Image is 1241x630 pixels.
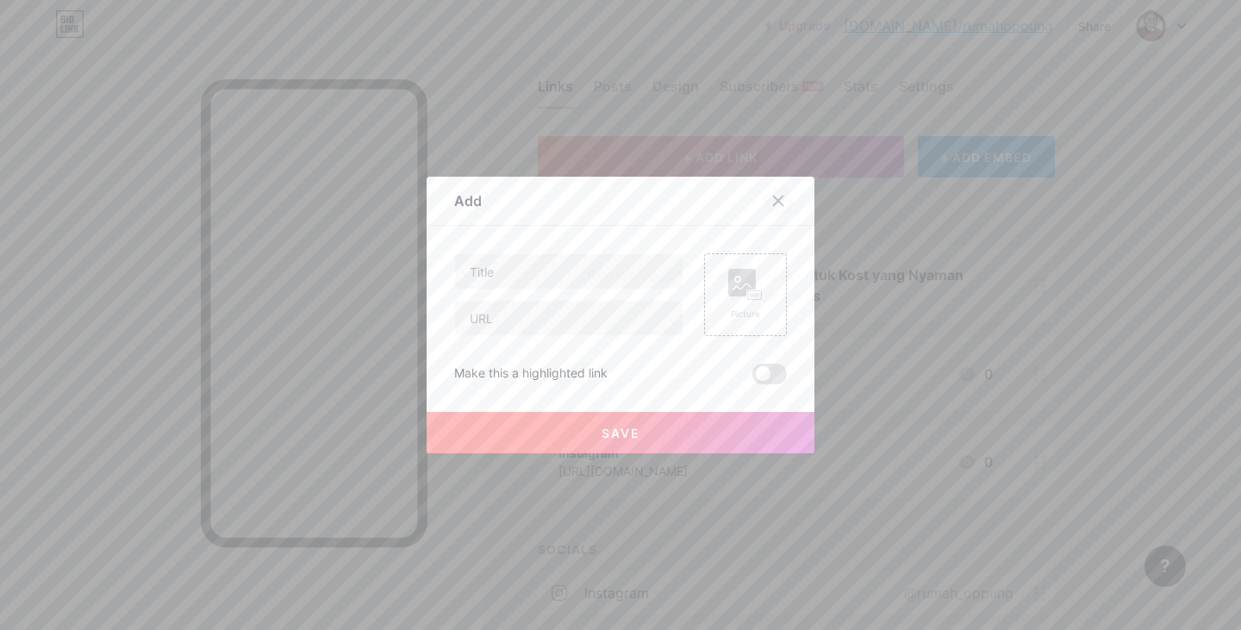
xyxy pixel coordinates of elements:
span: Save [602,426,640,440]
div: Add [454,190,482,211]
button: Save [427,412,814,453]
input: URL [455,301,683,335]
div: Picture [728,308,763,321]
input: Title [455,254,683,289]
div: Make this a highlighted link [454,364,608,384]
